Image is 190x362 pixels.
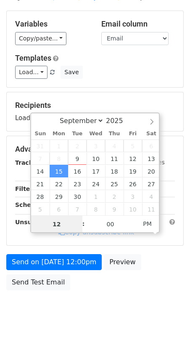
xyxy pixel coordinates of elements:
[68,152,87,165] span: September 9, 2025
[132,158,164,167] label: UTM Codes
[15,54,51,62] a: Templates
[68,131,87,137] span: Tue
[31,216,82,233] input: Hour
[104,254,141,270] a: Preview
[31,139,50,152] span: August 31, 2025
[31,203,50,215] span: October 5, 2025
[50,203,68,215] span: October 6, 2025
[124,139,142,152] span: September 5, 2025
[105,152,124,165] span: September 11, 2025
[124,152,142,165] span: September 12, 2025
[101,19,175,29] h5: Email column
[124,203,142,215] span: October 10, 2025
[142,190,161,203] span: October 4, 2025
[87,203,105,215] span: October 8, 2025
[31,131,50,137] span: Sun
[31,177,50,190] span: September 21, 2025
[148,322,190,362] iframe: Chat Widget
[104,117,134,125] input: Year
[142,203,161,215] span: October 11, 2025
[68,139,87,152] span: September 2, 2025
[87,165,105,177] span: September 17, 2025
[142,152,161,165] span: September 13, 2025
[142,165,161,177] span: September 20, 2025
[87,190,105,203] span: October 1, 2025
[31,152,50,165] span: September 7, 2025
[15,185,37,192] strong: Filters
[87,131,105,137] span: Wed
[87,139,105,152] span: September 3, 2025
[31,165,50,177] span: September 14, 2025
[15,32,66,45] a: Copy/paste...
[85,216,136,233] input: Minute
[105,165,124,177] span: September 18, 2025
[82,215,85,232] span: :
[68,190,87,203] span: September 30, 2025
[6,274,70,290] a: Send Test Email
[50,152,68,165] span: September 8, 2025
[124,131,142,137] span: Fri
[61,66,82,79] button: Save
[105,131,124,137] span: Thu
[58,228,134,236] a: Copy unsubscribe link
[124,177,142,190] span: September 26, 2025
[15,101,175,110] h5: Recipients
[15,19,89,29] h5: Variables
[68,203,87,215] span: October 7, 2025
[15,145,175,154] h5: Advanced
[87,152,105,165] span: September 10, 2025
[124,190,142,203] span: October 3, 2025
[6,254,102,270] a: Send on [DATE] 12:00pm
[50,177,68,190] span: September 22, 2025
[87,177,105,190] span: September 24, 2025
[105,203,124,215] span: October 9, 2025
[105,177,124,190] span: September 25, 2025
[142,139,161,152] span: September 6, 2025
[15,159,43,166] strong: Tracking
[15,201,45,208] strong: Schedule
[15,219,56,225] strong: Unsubscribe
[105,190,124,203] span: October 2, 2025
[50,139,68,152] span: September 1, 2025
[105,139,124,152] span: September 4, 2025
[50,165,68,177] span: September 15, 2025
[142,177,161,190] span: September 27, 2025
[136,215,159,232] span: Click to toggle
[50,190,68,203] span: September 29, 2025
[50,131,68,137] span: Mon
[31,190,50,203] span: September 28, 2025
[68,177,87,190] span: September 23, 2025
[15,66,47,79] a: Load...
[68,165,87,177] span: September 16, 2025
[142,131,161,137] span: Sat
[15,101,175,123] div: Loading...
[124,165,142,177] span: September 19, 2025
